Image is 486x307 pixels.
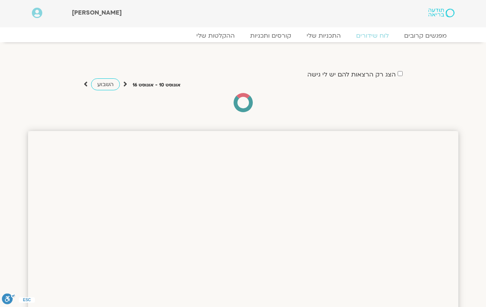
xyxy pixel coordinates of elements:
nav: Menu [32,32,454,40]
label: הצג רק הרצאות להם יש לי גישה [307,71,396,78]
a: קורסים ותכניות [242,32,299,40]
span: [PERSON_NAME] [72,8,122,17]
p: אוגוסט 10 - אוגוסט 16 [133,81,181,89]
span: השבוע [97,81,114,88]
a: התכניות שלי [299,32,348,40]
a: מפגשים קרובים [396,32,454,40]
a: לוח שידורים [348,32,396,40]
a: השבוע [91,78,120,90]
a: ההקלטות שלי [189,32,242,40]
